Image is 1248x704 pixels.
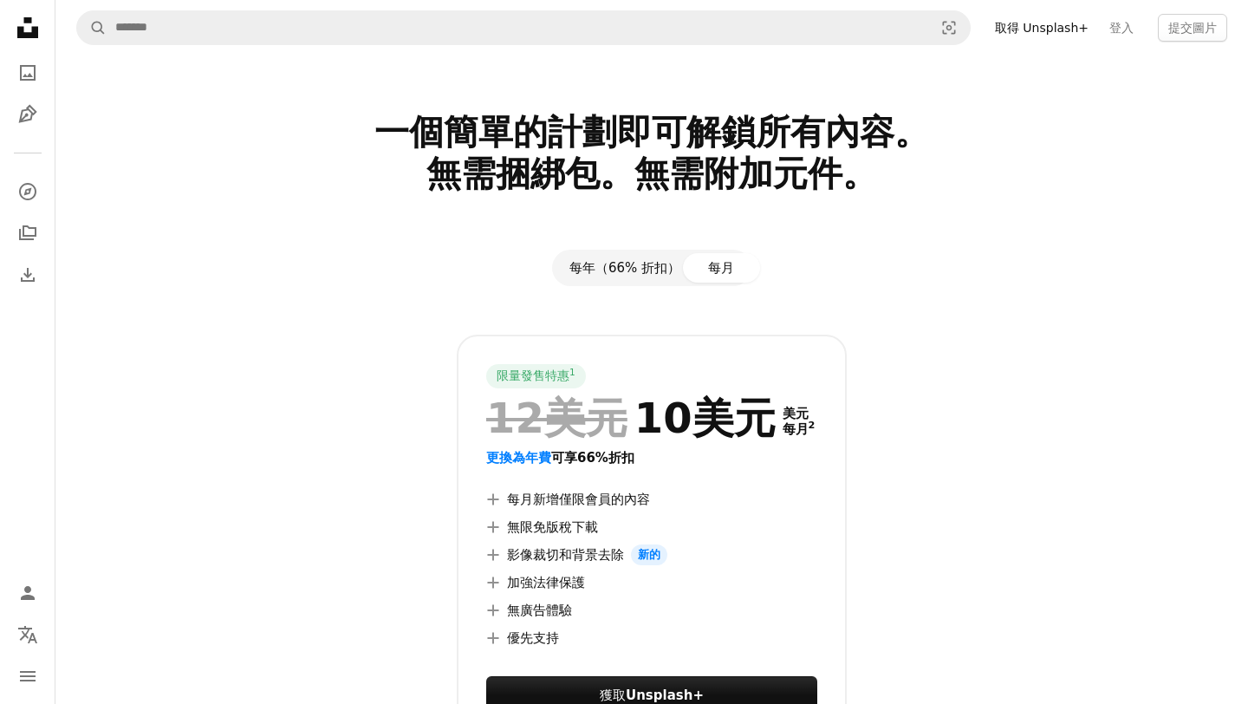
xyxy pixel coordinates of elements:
[577,450,608,466] font: 66%
[928,11,970,44] button: 視覺搜尋
[426,153,877,193] font: 無需捆綁包。無需附加元件。
[626,688,704,703] font: Unsplash+
[77,11,107,44] button: 搜尋 Unsplash
[783,421,809,437] font: 每月
[10,617,45,652] button: 語言
[507,519,598,535] font: 無限免版稅下載
[995,21,1089,35] font: 取得 Unsplash+
[783,406,809,421] font: 美元
[1158,14,1227,42] button: 提交圖片
[566,368,579,385] a: 1
[374,112,929,152] font: 一個簡單的計劃即可解鎖所有內容。
[507,547,624,563] font: 影像裁切和背景去除
[569,260,680,276] font: 每年（66% 折扣）
[10,659,45,694] button: 選單
[600,688,626,703] font: 獲取
[10,174,45,209] a: 探索
[76,10,971,45] form: 在全站範圍內尋找視覺效果
[10,216,45,251] a: 收藏
[486,447,634,468] button: 更換為年費可享66%折扣
[10,10,45,49] a: 首頁 — Unsplash
[809,420,816,431] font: 2
[634,394,776,442] font: 10美元
[486,394,627,442] font: 12美元
[1099,14,1144,42] a: 登入
[507,630,559,646] font: 優先支持
[507,492,650,507] font: 每月新增僅限會員的內容
[1109,21,1134,35] font: 登入
[708,260,734,276] font: 每月
[497,368,569,382] font: 限量發售特惠
[10,55,45,90] a: 照片
[638,548,660,561] font: 新的
[10,576,45,610] a: 登入 / 註冊
[985,14,1099,42] a: 取得 Unsplash+
[608,450,634,466] font: 折扣
[1168,21,1217,35] font: 提交圖片
[805,421,819,437] a: 2
[486,450,551,466] font: 更換為年費
[569,367,575,377] font: 1
[507,575,585,590] font: 加強法律保護
[551,450,577,466] font: 可享
[10,257,45,292] a: 下載歷史記錄
[10,97,45,132] a: 插圖
[507,603,572,618] font: 無廣告體驗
